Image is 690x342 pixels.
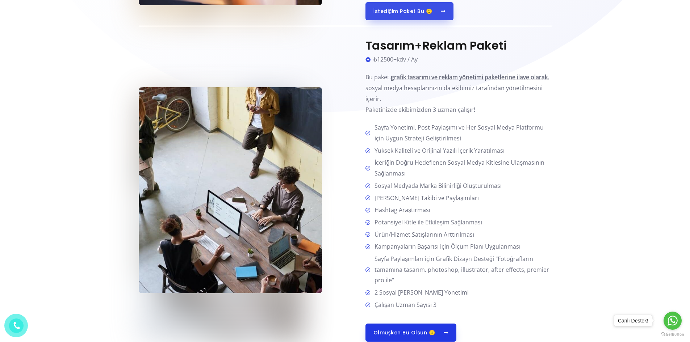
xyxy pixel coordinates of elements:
[372,217,482,228] span: Potansiyel Kitle ile Etkileşim Sağlanması
[372,229,474,240] span: Ürün/Hizmet Satışlarının Arttırılması
[12,321,21,330] img: phone.png
[372,181,502,191] span: Sosyal Medyada Marka Bilinirliği Oluşturulması
[139,87,322,293] img: people-inside-room
[365,2,453,20] a: İstediğim paket Bu 🙂
[365,324,456,342] a: Olmuşken Bu Olsun 🙂
[661,332,684,337] a: Go to GetButton.io website
[372,287,469,298] span: 2 Sosyal [PERSON_NAME] Yönetimi
[614,315,652,326] div: Canlı Destek!
[614,315,652,326] a: Canlı Destek!
[372,193,479,204] span: [PERSON_NAME] Takibi ve Paylaşımları
[372,300,436,311] span: Çalışan Uzman Sayısı 3
[391,73,548,81] b: grafik tasarımı ve reklam yönetimi paketlerine ilave olarak
[372,205,430,216] span: Hashtag Araştırması
[373,9,432,14] span: İstediğim paket Bu 🙂
[372,54,418,65] span: ₺12500+kdv / Ay
[664,312,682,330] a: Go to whatsapp
[372,241,520,252] span: Kampanyaların Başarısı için Ölçüm Planı Uygulanması
[373,330,435,335] span: Olmuşken Bu Olsun 🙂
[372,157,552,179] span: İçeriğin Doğru Hedeflenen Sosyal Medya Kitlesine Ulaşmasının Sağlanması
[365,39,552,52] h3: Tasarım+Reklam Paketi
[372,122,552,144] span: Sayfa Yönetimi, Post Paylaşımı ve Her Sosyal Medya Platformu için Uygun Strateji Geliştirilmesi
[365,72,552,115] p: Bu paket, , sosyal medya hesaplarınızın da ekibimiz tarafından yönetilmesini içerir.
[372,254,552,286] span: Sayfa Paylaşımları için Grafik Dizayn Desteği "Fotoğrafların tamamına tasarım. photoshop, illustr...
[372,145,505,156] span: Yüksek Kaliteli ve Orijinal Yazılı İçerik Yaratılması
[365,106,475,114] span: Paketinizde ekibimizden 3 uzman çalışır!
